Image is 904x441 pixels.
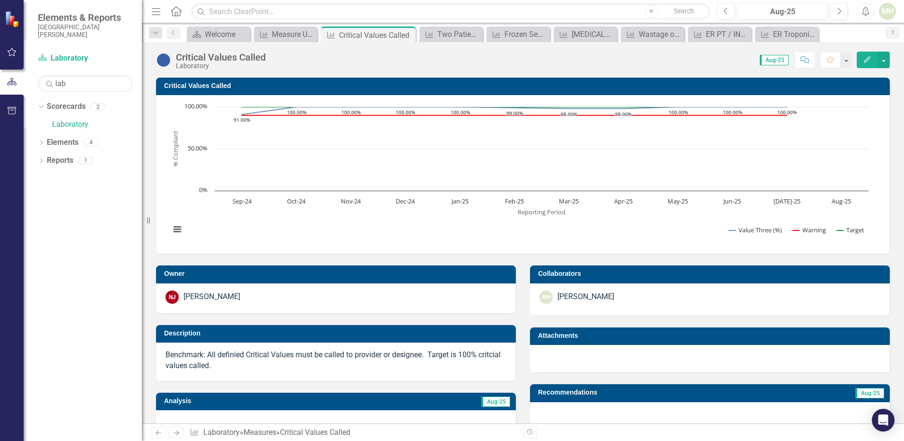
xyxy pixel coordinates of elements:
[741,6,825,18] div: Aug-25
[188,144,208,152] text: 50.00%
[561,111,577,117] text: 98.00%
[437,28,480,40] div: Two Patient Identifier Requirement
[757,28,816,40] a: ER Troponin Turn Around Time (TAT)
[723,109,742,115] text: 100.00%
[165,102,873,244] svg: Interactive chart
[706,28,749,40] div: ER PT / INR Turn Around Time (TAT)
[5,11,21,27] img: ClearPoint Strategy
[557,291,614,302] div: [PERSON_NAME]
[539,291,553,304] div: MH
[489,28,548,40] a: Frozen Section Turn Around Time (TAT)
[184,102,208,110] text: 100.00%
[52,119,142,130] a: Laboratory
[614,197,633,205] text: Apr-25
[774,197,800,205] text: [DATE]-25
[855,388,884,398] span: Aug-25
[171,223,184,236] button: View chart menu, Chart
[572,28,615,40] div: [MEDICAL_DATA] Contamination Rate
[341,109,361,115] text: 100.00%
[176,62,266,70] div: Laboratory
[668,197,688,205] text: May-25
[233,197,252,205] text: Sep-24
[879,3,896,20] button: MH
[669,109,688,115] text: 100.00%
[272,28,315,40] div: Measure Update Report
[872,409,895,432] div: Open Intercom Messenger
[674,7,694,15] span: Search
[156,53,171,68] img: No Information
[171,131,180,167] text: % Compliant
[164,82,885,89] h3: Critical Values Called
[176,52,266,62] div: Critical Values Called
[183,291,240,302] div: [PERSON_NAME]
[199,185,208,194] text: 0%
[256,28,315,40] a: Measure Update Report
[38,12,132,23] span: Elements & Reports
[623,28,682,40] a: Wastage of Blood Products
[164,330,511,337] h3: Description
[451,109,470,115] text: 100.00%
[760,55,789,65] span: Aug-25
[396,109,415,115] text: 100.00%
[78,157,93,165] div: 1
[240,105,789,109] g: Target, line 3 of 3 with 12 data points.
[556,28,615,40] a: [MEDICAL_DATA] Contamination Rate
[38,75,132,92] input: Search Below...
[90,103,105,111] div: 2
[234,116,250,123] text: 91.00%
[505,197,524,205] text: Feb-25
[189,28,248,40] a: Welcome
[504,28,548,40] div: Frozen Section Turn Around Time (TAT)
[47,101,86,112] a: Scorecards
[164,397,330,405] h3: Analysis
[165,102,880,244] div: Chart. Highcharts interactive chart.
[243,428,276,437] a: Measures
[191,3,710,20] input: Search ClearPoint...
[47,155,73,166] a: Reports
[47,137,78,148] a: Elements
[396,197,415,205] text: Dec-24
[165,350,506,371] p: Benchmark: All definied Critical Values must be called to provider or designee. Target is 100% cr...
[722,197,741,205] text: Jun-25
[559,197,579,205] text: Mar-25
[190,427,516,438] div: » »
[777,109,797,115] text: 100.00%
[837,226,865,234] button: Show Target
[83,139,98,147] div: 4
[165,291,179,304] div: NJ
[729,226,782,234] button: Show Value Three (%)
[339,29,413,41] div: Critical Values Called
[832,197,851,205] text: Aug-25
[341,197,361,205] text: Nov-24
[451,197,469,205] text: Jan-25
[38,23,132,39] small: [GEOGRAPHIC_DATA][PERSON_NAME]
[639,28,682,40] div: Wastage of Blood Products
[205,28,248,40] div: Welcome
[690,28,749,40] a: ER PT / INR Turn Around Time (TAT)
[287,197,306,205] text: Oct-24
[287,109,306,115] text: 100.00%
[422,28,480,40] a: Two Patient Identifier Requirement
[203,428,240,437] a: Laboratory
[738,3,828,20] button: Aug-25
[538,270,885,277] h3: Collaborators
[661,5,708,18] button: Search
[538,389,769,396] h3: Recommendations
[38,53,132,64] a: Laboratory
[615,111,632,117] text: 98.00%
[481,397,510,407] span: Aug-25
[538,332,885,339] h3: Attachments
[506,110,523,116] text: 99.00%
[518,208,565,216] text: Reporting Period
[773,28,816,40] div: ER Troponin Turn Around Time (TAT)
[280,428,350,437] div: Critical Values Called
[164,270,511,277] h3: Owner
[793,226,826,234] button: Show Warning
